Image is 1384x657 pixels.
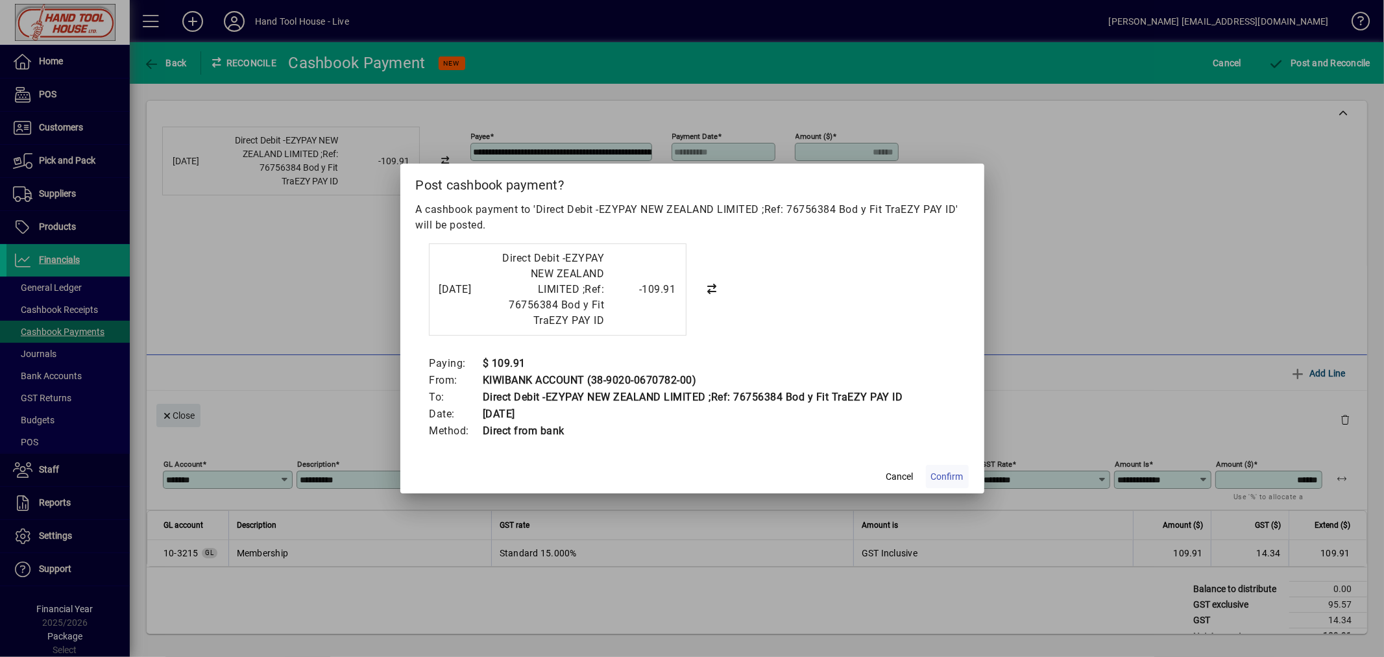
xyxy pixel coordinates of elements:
[886,470,914,484] span: Cancel
[926,465,969,488] button: Confirm
[400,164,984,201] h2: Post cashbook payment?
[503,252,605,327] span: Direct Debit -EZYPAY NEW ZEALAND LIMITED ;Ref: 76756384 Bod y Fit TraEZY PAY ID
[482,389,903,406] td: Direct Debit -EZYPAY NEW ZEALAND LIMITED ;Ref: 76756384 Bod y Fit TraEZY PAY ID
[482,355,903,372] td: $ 109.91
[879,465,921,488] button: Cancel
[429,389,483,406] td: To:
[482,423,903,440] td: Direct from bank
[429,423,483,440] td: Method:
[429,355,483,372] td: Paying:
[931,470,964,484] span: Confirm
[429,372,483,389] td: From:
[416,202,969,233] p: A cashbook payment to 'Direct Debit -EZYPAY NEW ZEALAND LIMITED ;Ref: 76756384 Bod y Fit TraEZY P...
[482,372,903,389] td: KIWIBANK ACCOUNT (38-9020-0670782-00)
[611,282,676,297] div: -109.91
[482,406,903,423] td: [DATE]
[439,282,491,297] div: [DATE]
[429,406,483,423] td: Date:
